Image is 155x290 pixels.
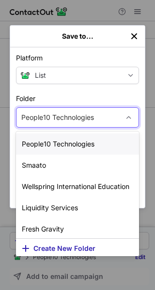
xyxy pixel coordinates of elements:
[16,31,26,41] button: right-button
[20,71,30,80] img: Contact Out
[26,32,129,40] div: Save to...
[16,218,139,240] div: Fresh Gravity
[33,245,95,252] span: Create New Folder
[16,67,139,84] button: save-profile-one-click
[129,31,139,41] button: left-button
[16,133,139,155] div: People10 Technologies
[35,72,122,79] div: List
[21,113,94,122] div: People10 Technologies
[16,53,139,63] label: Platform
[16,176,139,197] div: Wellspring International Education
[16,197,139,218] div: Liquidity Services
[129,31,139,41] img: ...
[16,238,139,256] button: Create New Folder
[16,94,139,103] label: Folder
[16,155,139,176] div: Smaato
